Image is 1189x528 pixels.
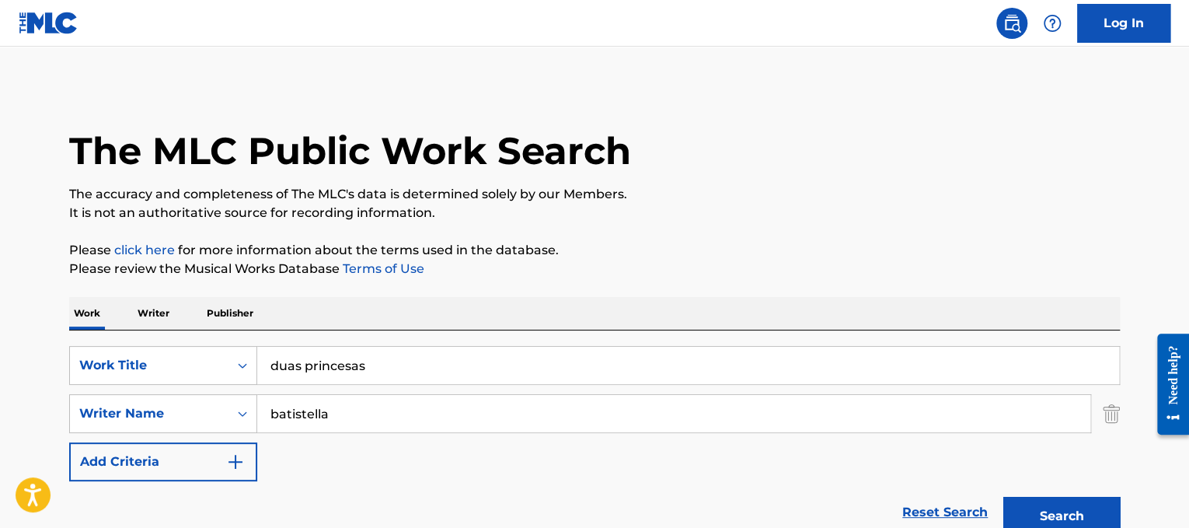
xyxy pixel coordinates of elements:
a: Terms of Use [340,261,424,276]
img: search [1002,14,1021,33]
p: The accuracy and completeness of The MLC's data is determined solely by our Members. [69,185,1120,204]
a: Log In [1077,4,1170,43]
a: Public Search [996,8,1027,39]
div: Writer Name [79,404,219,423]
img: Delete Criterion [1103,394,1120,433]
img: MLC Logo [19,12,78,34]
p: Publisher [202,297,258,330]
p: Work [69,297,105,330]
img: help [1043,14,1062,33]
a: click here [114,243,175,257]
iframe: Resource Center [1145,322,1189,447]
p: Please review the Musical Works Database [69,260,1120,278]
button: Add Criteria [69,442,257,481]
div: Work Title [79,356,219,375]
div: Help [1037,8,1068,39]
img: 9d2ae6d4665cec9f34b9.svg [226,453,245,471]
p: It is not an authoritative source for recording information. [69,204,1120,222]
p: Writer [133,297,174,330]
h1: The MLC Public Work Search [69,128,631,174]
p: Please for more information about the terms used in the database. [69,241,1120,260]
